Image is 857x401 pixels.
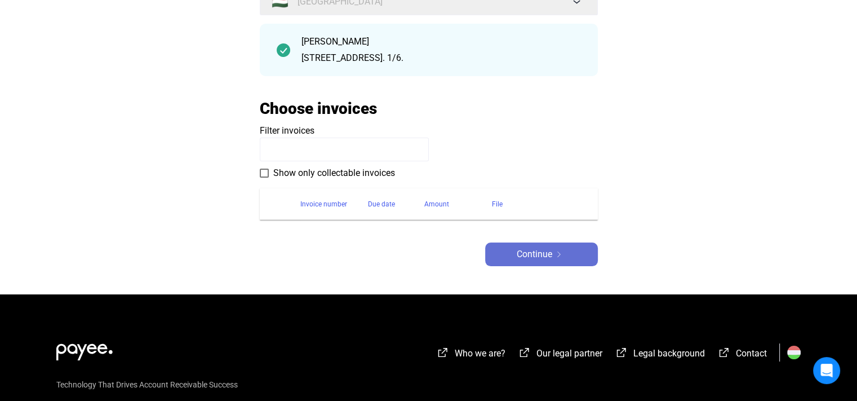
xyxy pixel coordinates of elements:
[717,347,731,358] img: external-link-white
[492,197,584,211] div: File
[536,348,602,359] span: Our legal partner
[736,348,767,359] span: Contact
[485,243,598,266] button: Continuearrow-right-white
[260,99,377,118] h2: Choose invoices
[717,350,767,360] a: external-link-whiteContact
[260,125,314,136] span: Filter invoices
[301,35,581,49] div: [PERSON_NAME]
[615,347,628,358] img: external-link-white
[517,248,552,261] span: Continue
[368,197,395,211] div: Due date
[615,350,705,360] a: external-link-whiteLegal background
[273,166,395,180] span: Show only collectable invoices
[787,346,801,359] img: HU.svg
[300,197,368,211] div: Invoice number
[518,347,531,358] img: external-link-white
[492,197,503,211] div: File
[368,197,424,211] div: Due date
[436,350,505,360] a: external-link-whiteWho we are?
[56,337,113,360] img: white-payee-white-dot.svg
[455,348,505,359] span: Who we are?
[301,51,581,65] div: [STREET_ADDRESS]. 1/6.
[424,197,492,211] div: Amount
[424,197,449,211] div: Amount
[813,357,840,384] div: Open Intercom Messenger
[436,347,450,358] img: external-link-white
[277,43,290,57] img: checkmark-darker-green-circle
[633,348,705,359] span: Legal background
[552,252,566,257] img: arrow-right-white
[518,350,602,360] a: external-link-whiteOur legal partner
[300,197,347,211] div: Invoice number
